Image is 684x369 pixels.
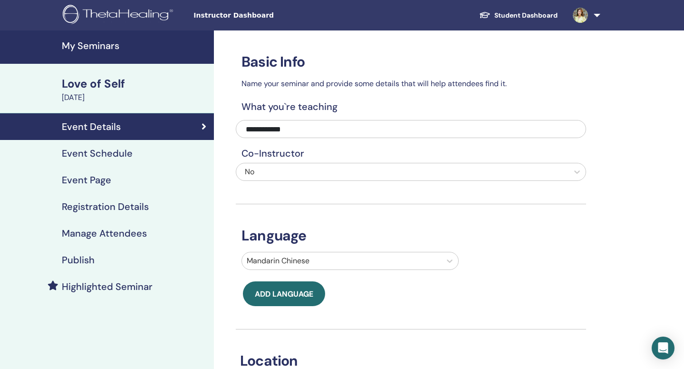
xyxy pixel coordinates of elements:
[472,7,565,24] a: Student Dashboard
[62,76,208,92] div: Love of Self
[236,53,586,70] h3: Basic Info
[479,11,491,19] img: graduation-cap-white.svg
[62,174,111,186] h4: Event Page
[236,148,586,159] h4: Co-Instructor
[245,167,254,177] span: No
[62,121,121,132] h4: Event Details
[62,148,133,159] h4: Event Schedule
[236,78,586,90] p: Name your seminar and provide some details that will help attendees find it.
[243,281,325,306] button: Add language
[62,92,208,103] div: [DATE]
[62,228,147,239] h4: Manage Attendees
[255,289,313,299] span: Add language
[63,5,176,26] img: logo.png
[193,10,336,20] span: Instructor Dashboard
[56,76,214,103] a: Love of Self[DATE]
[573,8,588,23] img: default.jpg
[62,254,95,266] h4: Publish
[62,201,149,212] h4: Registration Details
[236,227,586,244] h3: Language
[236,101,586,112] h4: What you`re teaching
[62,40,208,51] h4: My Seminars
[62,281,153,292] h4: Highlighted Seminar
[652,337,674,359] div: Open Intercom Messenger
